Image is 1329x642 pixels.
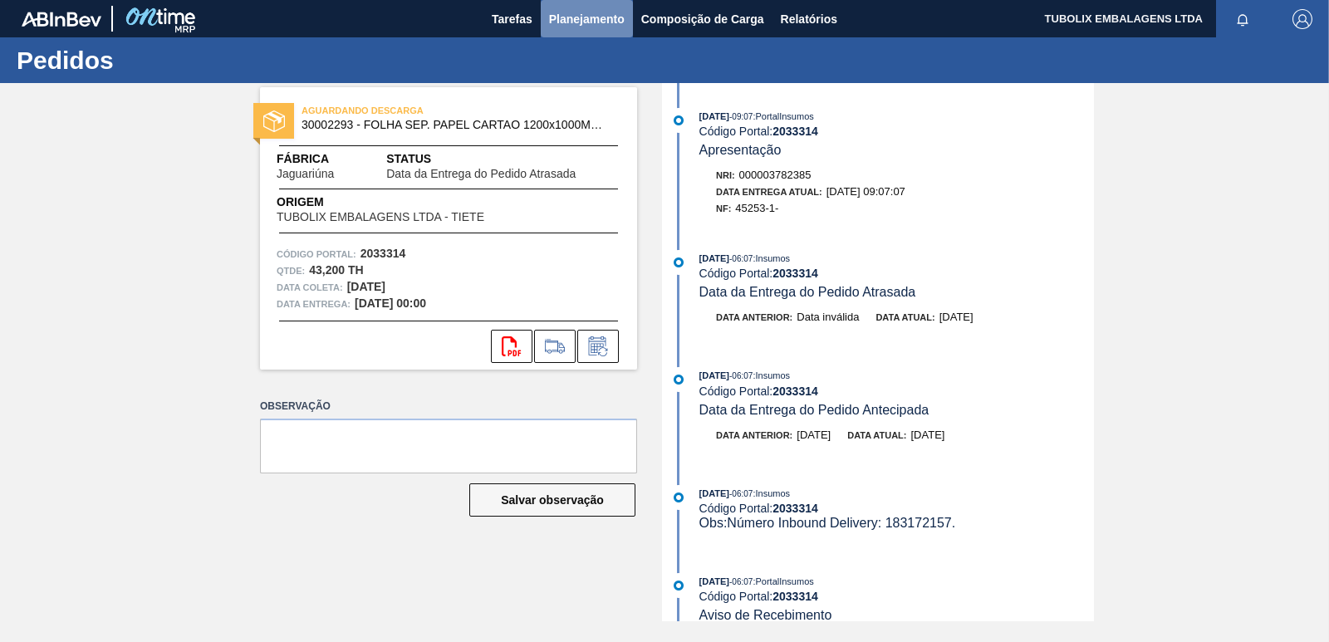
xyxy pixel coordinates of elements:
[277,279,343,296] span: Data coleta:
[277,168,334,180] span: Jaguariúna
[729,371,753,380] span: - 06:07
[699,385,1094,398] div: Código Portal:
[699,488,729,498] span: [DATE]
[386,150,620,168] span: Status
[360,247,406,260] strong: 2033314
[847,430,906,440] span: Data atual:
[699,253,729,263] span: [DATE]
[277,296,351,312] span: Data entrega:
[302,102,534,119] span: AGUARDANDO DESCARGA
[739,169,812,181] span: 000003782385
[674,115,684,125] img: atual
[641,9,764,29] span: Composição de Carga
[469,483,635,517] button: Salvar observação
[699,267,1094,280] div: Código Portal:
[699,403,929,417] span: Data da Entrega do Pedido Antecipada
[729,254,753,263] span: - 06:07
[699,516,956,530] span: Obs: Número Inbound Delivery: 183172157.
[674,375,684,385] img: atual
[1216,7,1269,31] button: Notificações
[674,581,684,591] img: atual
[729,489,753,498] span: - 06:07
[772,385,818,398] strong: 2033314
[772,267,818,280] strong: 2033314
[347,280,385,293] strong: [DATE]
[716,170,735,180] span: Nri:
[772,502,818,515] strong: 2033314
[753,370,790,380] span: : Insumos
[309,263,363,277] strong: 43,200 TH
[277,211,484,223] span: TUBOLIX EMBALAGENS LTDA - TIETE
[491,330,532,363] div: Abrir arquivo PDF
[699,502,1094,515] div: Código Portal:
[577,330,619,363] div: Informar alteração no pedido
[716,430,792,440] span: Data anterior:
[772,125,818,138] strong: 2033314
[753,488,790,498] span: : Insumos
[674,257,684,267] img: atual
[797,429,831,441] span: [DATE]
[772,590,818,603] strong: 2033314
[277,150,386,168] span: Fábrica
[699,590,1094,603] div: Código Portal:
[781,9,837,29] span: Relatórios
[699,576,729,586] span: [DATE]
[910,429,944,441] span: [DATE]
[699,125,1094,138] div: Código Portal:
[277,246,356,262] span: Código Portal:
[22,12,101,27] img: TNhmsLtSVTkK8tSr43FrP2fwEKptu5GPRR3wAAAABJRU5ErkJggg==
[534,330,576,363] div: Ir para Composição de Carga
[826,185,905,198] span: [DATE] 09:07:07
[263,110,285,132] img: status
[699,285,916,299] span: Data da Entrega do Pedido Atrasada
[386,168,576,180] span: Data da Entrega do Pedido Atrasada
[735,202,778,214] span: 45253-1-
[17,51,311,70] h1: Pedidos
[729,112,753,121] span: - 09:07
[1292,9,1312,29] img: Logout
[699,370,729,380] span: [DATE]
[492,9,532,29] span: Tarefas
[729,577,753,586] span: - 06:07
[753,576,813,586] span: : PortalInsumos
[699,608,832,622] span: Aviso de Recebimento
[699,143,782,157] span: Apresentação
[716,187,822,197] span: Data Entrega Atual:
[716,203,731,213] span: NF:
[716,312,792,322] span: Data anterior:
[549,9,625,29] span: Planejamento
[302,119,603,131] span: 30002293 - FOLHA SEP. PAPEL CARTAO 1200x1000M 350g
[277,194,532,211] span: Origem
[939,311,973,323] span: [DATE]
[277,262,305,279] span: Qtde :
[355,296,426,310] strong: [DATE] 00:00
[753,253,790,263] span: : Insumos
[699,111,729,121] span: [DATE]
[797,311,859,323] span: Data inválida
[260,395,637,419] label: Observação
[753,111,813,121] span: : PortalInsumos
[674,493,684,502] img: atual
[875,312,934,322] span: Data atual:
